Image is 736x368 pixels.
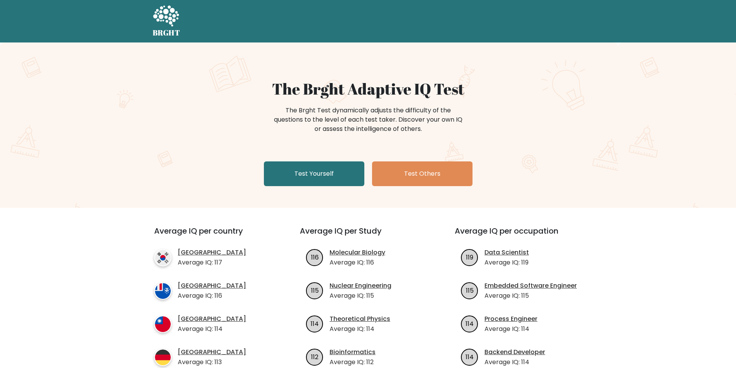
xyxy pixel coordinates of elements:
[178,314,246,324] a: [GEOGRAPHIC_DATA]
[154,249,172,266] img: country
[372,161,473,186] a: Test Others
[330,258,385,267] p: Average IQ: 116
[178,358,246,367] p: Average IQ: 113
[466,253,473,261] text: 119
[484,291,577,300] p: Average IQ: 115
[330,314,390,324] a: Theoretical Physics
[484,324,537,334] p: Average IQ: 114
[154,315,172,333] img: country
[466,286,474,295] text: 115
[154,282,172,300] img: country
[484,358,545,367] p: Average IQ: 114
[484,281,577,290] a: Embedded Software Engineer
[154,226,272,245] h3: Average IQ per country
[154,349,172,366] img: country
[330,281,391,290] a: Nuclear Engineering
[330,358,376,367] p: Average IQ: 112
[311,352,318,361] text: 112
[455,226,591,245] h3: Average IQ per occupation
[330,291,391,300] p: Average IQ: 115
[178,291,246,300] p: Average IQ: 116
[466,319,474,328] text: 114
[180,80,557,98] h1: The Brght Adaptive IQ Test
[484,248,529,257] a: Data Scientist
[178,281,246,290] a: [GEOGRAPHIC_DATA]
[330,248,385,257] a: Molecular Biology
[300,226,436,245] h3: Average IQ per Study
[311,319,319,328] text: 114
[330,324,390,334] p: Average IQ: 114
[178,324,246,334] p: Average IQ: 114
[153,28,180,37] h5: BRGHT
[484,348,545,357] a: Backend Developer
[311,286,319,295] text: 115
[466,352,474,361] text: 114
[153,3,180,39] a: BRGHT
[484,314,537,324] a: Process Engineer
[330,348,376,357] a: Bioinformatics
[178,248,246,257] a: [GEOGRAPHIC_DATA]
[178,258,246,267] p: Average IQ: 117
[264,161,364,186] a: Test Yourself
[311,253,319,261] text: 116
[178,348,246,357] a: [GEOGRAPHIC_DATA]
[484,258,529,267] p: Average IQ: 119
[272,106,465,134] div: The Brght Test dynamically adjusts the difficulty of the questions to the level of each test take...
